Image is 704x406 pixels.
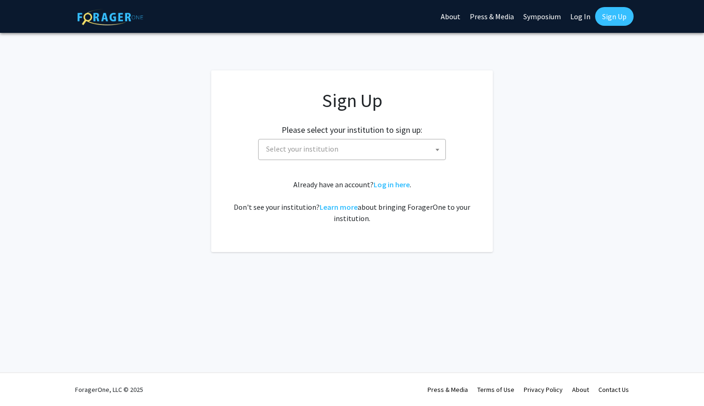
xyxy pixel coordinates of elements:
[595,7,634,26] a: Sign Up
[262,139,445,159] span: Select your institution
[477,385,514,394] a: Terms of Use
[266,144,338,153] span: Select your institution
[524,385,563,394] a: Privacy Policy
[428,385,468,394] a: Press & Media
[258,139,446,160] span: Select your institution
[374,180,410,189] a: Log in here
[598,385,629,394] a: Contact Us
[282,125,422,135] h2: Please select your institution to sign up:
[75,373,143,406] div: ForagerOne, LLC © 2025
[320,202,358,212] a: Learn more about bringing ForagerOne to your institution
[230,89,474,112] h1: Sign Up
[572,385,589,394] a: About
[77,9,143,25] img: ForagerOne Logo
[230,179,474,224] div: Already have an account? . Don't see your institution? about bringing ForagerOne to your institut...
